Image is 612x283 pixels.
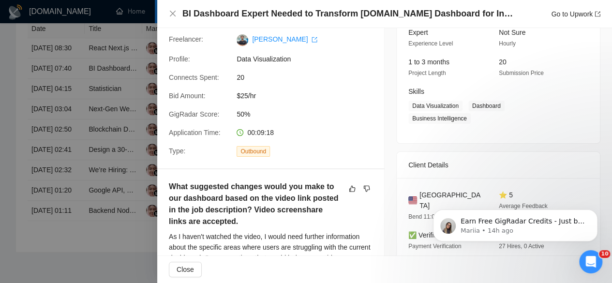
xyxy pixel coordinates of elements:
[408,88,424,95] span: Skills
[408,243,461,250] span: Payment Verification
[169,92,206,100] span: Bid Amount:
[499,29,525,36] span: Not Sure
[169,110,219,118] span: GigRadar Score:
[169,10,177,18] button: Close
[408,29,428,36] span: Expert
[551,10,600,18] a: Go to Upworkexport
[169,74,219,81] span: Connects Spent:
[408,231,441,239] span: ✅ Verified
[408,213,448,220] span: Bend 11:05 PM
[237,34,248,46] img: c1vnAk7Xg35u1M3RaLzkY2xn22cMI9QnxesaoOFDUVoDELUyl3LMqzhVQbq_15fTna
[599,250,610,258] span: 10
[408,195,417,206] img: 🇺🇸
[499,70,544,76] span: Submission Price
[237,129,243,136] span: clock-circle
[468,101,505,111] span: Dashboard
[237,54,382,64] span: Data Visualization
[312,37,317,43] span: export
[408,152,588,178] div: Client Details
[169,147,185,155] span: Type:
[169,262,202,277] button: Close
[169,55,190,63] span: Profile:
[408,70,446,76] span: Project Length
[499,40,516,47] span: Hourly
[237,109,382,119] span: 50%
[349,185,356,193] span: like
[346,183,358,194] button: like
[408,113,471,124] span: Business Intelligence
[237,90,382,101] span: $25/hr
[237,72,382,83] span: 20
[595,11,600,17] span: export
[169,129,221,136] span: Application Time:
[361,183,373,194] button: dislike
[182,8,516,20] h4: BI Dashboard Expert Needed to Transform [DOMAIN_NAME] Dashboard for Instant Insight
[579,250,602,273] iframe: Intercom live chat
[177,264,194,275] span: Close
[169,35,203,43] span: Freelancer:
[363,185,370,193] span: dislike
[237,146,270,157] span: Outbound
[408,58,449,66] span: 1 to 3 months
[247,129,274,136] span: 00:09:18
[408,101,463,111] span: Data Visualization
[252,35,317,43] a: [PERSON_NAME] export
[499,58,507,66] span: 20
[169,10,177,17] span: close
[418,189,612,257] iframe: Intercom notifications message
[169,181,342,227] h5: What suggested changes would you make to our dashboard based on the video link posted in the job ...
[408,40,453,47] span: Experience Level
